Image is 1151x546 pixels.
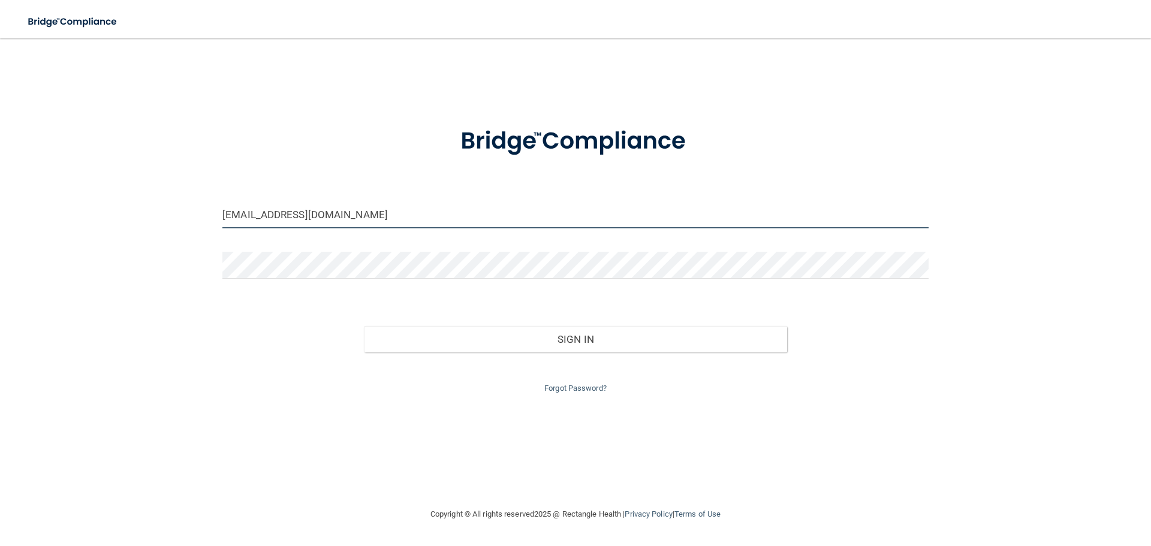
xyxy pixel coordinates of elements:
[674,509,721,518] a: Terms of Use
[364,326,788,352] button: Sign In
[357,495,794,533] div: Copyright © All rights reserved 2025 @ Rectangle Health | |
[544,384,607,393] a: Forgot Password?
[18,10,128,34] img: bridge_compliance_login_screen.278c3ca4.svg
[222,201,929,228] input: Email
[436,110,715,173] img: bridge_compliance_login_screen.278c3ca4.svg
[625,509,672,518] a: Privacy Policy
